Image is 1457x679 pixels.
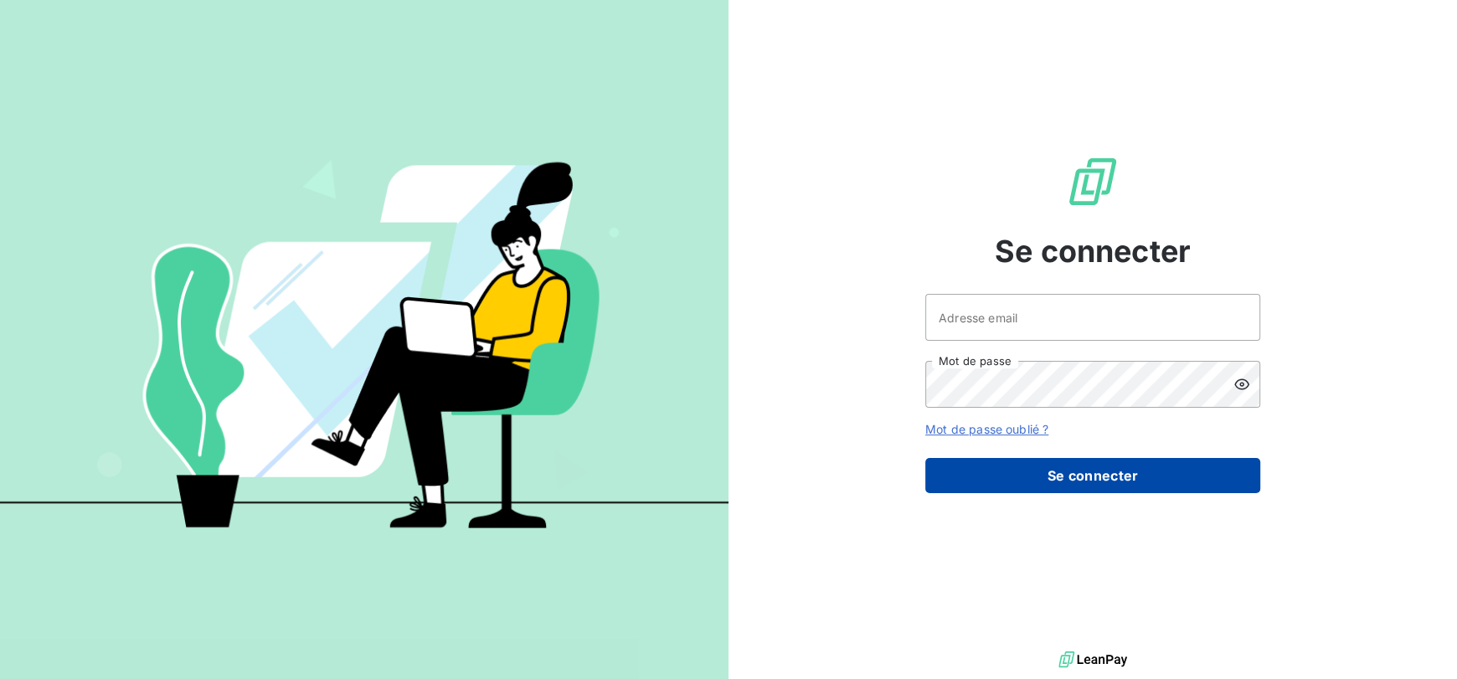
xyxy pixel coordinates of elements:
[995,229,1191,274] span: Se connecter
[1058,647,1127,672] img: logo
[925,422,1048,436] a: Mot de passe oublié ?
[925,458,1260,493] button: Se connecter
[1066,155,1120,208] img: Logo LeanPay
[925,294,1260,341] input: placeholder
